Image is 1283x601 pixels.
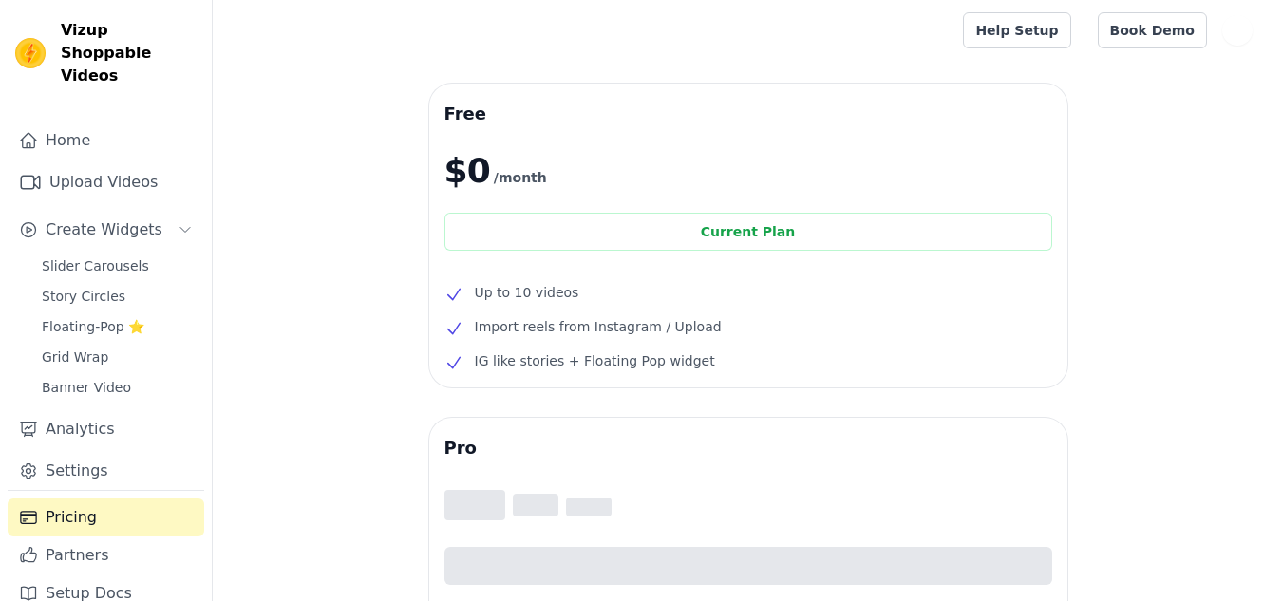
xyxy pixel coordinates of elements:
[8,410,204,448] a: Analytics
[963,12,1070,48] a: Help Setup
[475,315,722,338] span: Import reels from Instagram / Upload
[30,253,204,279] a: Slider Carousels
[42,256,149,275] span: Slider Carousels
[30,313,204,340] a: Floating-Pop ⭐
[8,536,204,574] a: Partners
[30,283,204,310] a: Story Circles
[46,218,162,241] span: Create Widgets
[444,152,490,190] span: $0
[30,344,204,370] a: Grid Wrap
[475,281,579,304] span: Up to 10 videos
[42,378,131,397] span: Banner Video
[61,19,197,87] span: Vizup Shoppable Videos
[475,349,715,372] span: IG like stories + Floating Pop widget
[444,433,1052,463] h3: Pro
[494,166,547,189] span: /month
[42,347,108,366] span: Grid Wrap
[444,99,1052,129] h3: Free
[1098,12,1207,48] a: Book Demo
[8,452,204,490] a: Settings
[8,211,204,249] button: Create Widgets
[15,38,46,68] img: Vizup
[8,122,204,160] a: Home
[444,213,1052,251] div: Current Plan
[8,498,204,536] a: Pricing
[30,374,204,401] a: Banner Video
[42,317,144,336] span: Floating-Pop ⭐
[42,287,125,306] span: Story Circles
[8,163,204,201] a: Upload Videos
